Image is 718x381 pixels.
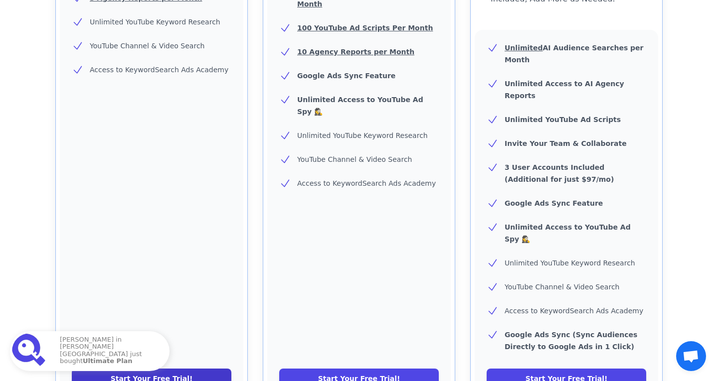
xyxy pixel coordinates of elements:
span: Access to KeywordSearch Ads Academy [297,179,436,187]
b: Unlimited Access to YouTube Ad Spy 🕵️‍♀️ [297,96,423,116]
b: AI Audience Searches per Month [505,44,644,64]
span: Unlimited YouTube Keyword Research [505,259,635,267]
span: YouTube Channel & Video Search [505,283,619,291]
b: Unlimited Access to AI Agency Reports [505,80,624,100]
b: Unlimited Access to YouTube Ad Spy 🕵️‍♀️ [505,223,631,243]
b: Invite Your Team & Collaborate [505,139,627,147]
b: Google Ads Sync (Sync Audiences Directly to Google Ads in 1 Click) [505,331,637,351]
b: Google Ads Sync Feature [297,72,395,80]
img: Ultimate Plan [12,333,48,369]
b: 3 User Accounts Included (Additional for just $97/mo) [505,163,614,183]
p: [PERSON_NAME] in [PERSON_NAME][GEOGRAPHIC_DATA] just bought [60,336,160,366]
u: 100 YouTube Ad Scripts Per Month [297,24,433,32]
span: Unlimited YouTube Keyword Research [297,131,428,139]
span: Access to KeywordSearch Ads Academy [505,307,643,315]
span: Unlimited YouTube Keyword Research [90,18,220,26]
u: 10 Agency Reports per Month [297,48,414,56]
u: Unlimited [505,44,543,52]
b: Unlimited YouTube Ad Scripts [505,116,621,124]
b: Google Ads Sync Feature [505,199,603,207]
span: Access to KeywordSearch Ads Academy [90,66,228,74]
div: Åben chat [676,341,706,371]
strong: Ultimate Plan [83,357,133,365]
span: YouTube Channel & Video Search [297,155,412,163]
span: YouTube Channel & Video Search [90,42,204,50]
